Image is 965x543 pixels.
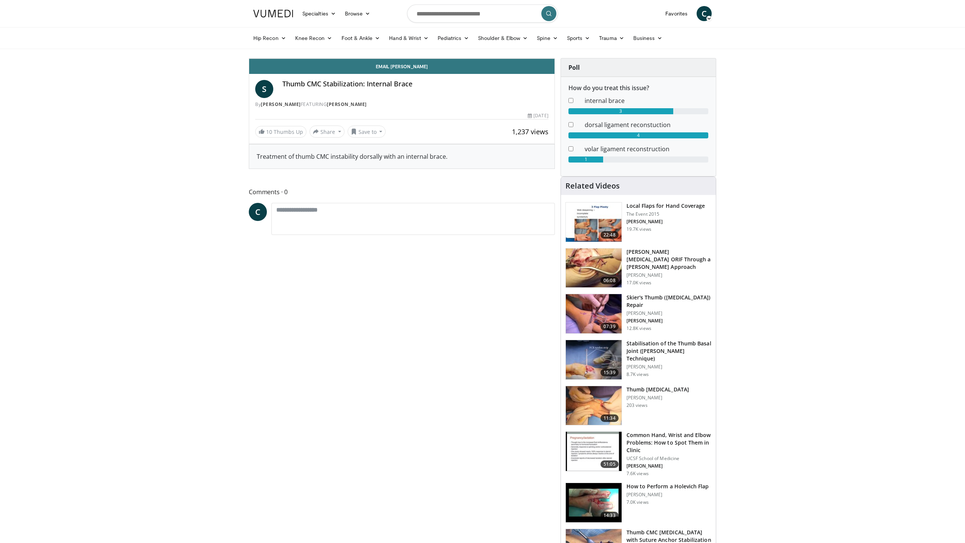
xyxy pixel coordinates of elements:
[512,127,548,136] span: 1,237 views
[626,294,711,309] h3: Skier's Thumb ([MEDICAL_DATA]) Repair
[565,431,711,477] a: 51:05 Common Hand, Wrist and Elbow Problems: How to Spot Them in Clinic UCSF School of Medicine [...
[626,371,649,377] p: 8.7K views
[626,395,689,401] p: [PERSON_NAME]
[626,211,705,217] p: The Event 2015
[600,231,619,239] span: 22:48
[249,203,267,221] a: C
[282,80,548,88] h4: Thumb CMC Stabilization: Internal Brace
[600,369,619,376] span: 15:39
[562,31,595,46] a: Sports
[626,325,651,331] p: 12.8K views
[249,58,554,59] video-js: Video Player
[566,432,622,471] img: 8a80b912-e7da-4adf-b05d-424f1ac09a1c.150x105_q85_crop-smart_upscale.jpg
[626,280,651,286] p: 17.0K views
[600,512,619,519] span: 14:33
[626,202,705,210] h3: Local Flaps for Hand Coverage
[626,492,709,498] p: [PERSON_NAME]
[291,31,337,46] a: Knee Recon
[261,101,301,107] a: [PERSON_NAME]
[565,202,711,242] a: 22:48 Local Flaps for Hand Coverage The Event 2015 [PERSON_NAME] 19.7K views
[565,386,711,426] a: 11:34 Thumb [MEDICAL_DATA] [PERSON_NAME] 203 views
[626,248,711,271] h3: [PERSON_NAME][MEDICAL_DATA] ORIF Through a [PERSON_NAME] Approach
[626,499,649,505] p: 7.0K views
[626,402,648,408] p: 203 views
[626,463,711,469] p: [PERSON_NAME]
[337,31,385,46] a: Foot & Ankle
[568,63,580,72] strong: Poll
[626,483,709,490] h3: How to Perform a Holevich Flap
[626,364,711,370] p: [PERSON_NAME]
[473,31,532,46] a: Shoulder & Elbow
[566,294,622,333] img: cf79e27c-792e-4c6a-b4db-18d0e20cfc31.150x105_q85_crop-smart_upscale.jpg
[579,120,714,129] dd: dorsal ligament reconstuction
[626,386,689,393] h3: Thumb [MEDICAL_DATA]
[626,471,649,477] p: 7.6K views
[661,6,692,21] a: Favorites
[566,248,622,288] img: af335e9d-3f89-4d46-97d1-d9f0cfa56dd9.150x105_q85_crop-smart_upscale.jpg
[566,340,622,379] img: abbb8fbb-6d8f-4f51-8ac9-71c5f2cab4bf.150x105_q85_crop-smart_upscale.jpg
[600,460,619,468] span: 51:05
[579,96,714,105] dd: internal brace
[626,272,711,278] p: [PERSON_NAME]
[255,80,273,98] a: S
[626,310,711,316] p: [PERSON_NAME]
[298,6,340,21] a: Specialties
[626,340,711,362] h3: Stabilisation of the Thumb Basal Joint ([PERSON_NAME] Technique)
[384,31,433,46] a: Hand & Wrist
[594,31,629,46] a: Trauma
[697,6,712,21] a: C
[568,108,673,114] div: 3
[433,31,473,46] a: Pediatrics
[626,456,711,462] p: UCSF School of Medicine
[566,483,622,522] img: 83a24c04-5782-425f-8535-3f5c73739da0.150x105_q85_crop-smart_upscale.jpg
[600,323,619,330] span: 07:39
[568,84,708,92] h6: How do you treat this issue?
[348,126,386,138] button: Save to
[568,132,708,138] div: 4
[565,294,711,334] a: 07:39 Skier's Thumb ([MEDICAL_DATA]) Repair [PERSON_NAME] [PERSON_NAME] 12.8K views
[309,126,345,138] button: Share
[626,318,711,324] p: [PERSON_NAME]
[528,112,548,119] div: [DATE]
[257,152,547,161] div: Treatment of thumb CMC instability dorsally with an internal brace.
[255,101,548,108] div: By FEATURING
[568,156,604,163] div: 1
[565,483,711,523] a: 14:33 How to Perform a Holevich Flap [PERSON_NAME] 7.0K views
[626,219,705,225] p: [PERSON_NAME]
[600,414,619,422] span: 11:34
[327,101,367,107] a: [PERSON_NAME]
[626,431,711,454] h3: Common Hand, Wrist and Elbow Problems: How to Spot Them in Clinic
[340,6,375,21] a: Browse
[629,31,667,46] a: Business
[565,181,620,190] h4: Related Videos
[626,226,651,232] p: 19.7K views
[566,202,622,242] img: b6f583b7-1888-44fa-9956-ce612c416478.150x105_q85_crop-smart_upscale.jpg
[566,386,622,425] img: 86f7a411-b29c-4241-a97c-6b2d26060ca0.150x105_q85_crop-smart_upscale.jpg
[249,31,291,46] a: Hip Recon
[255,126,306,138] a: 10 Thumbs Up
[565,248,711,288] a: 06:08 [PERSON_NAME][MEDICAL_DATA] ORIF Through a [PERSON_NAME] Approach [PERSON_NAME] 17.0K views
[600,277,619,284] span: 06:08
[579,144,714,153] dd: volar ligament reconstruction
[565,340,711,380] a: 15:39 Stabilisation of the Thumb Basal Joint ([PERSON_NAME] Technique) [PERSON_NAME] 8.7K views
[532,31,562,46] a: Spine
[253,10,293,17] img: VuMedi Logo
[249,187,555,197] span: Comments 0
[249,59,554,74] a: Email [PERSON_NAME]
[266,128,272,135] span: 10
[407,5,558,23] input: Search topics, interventions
